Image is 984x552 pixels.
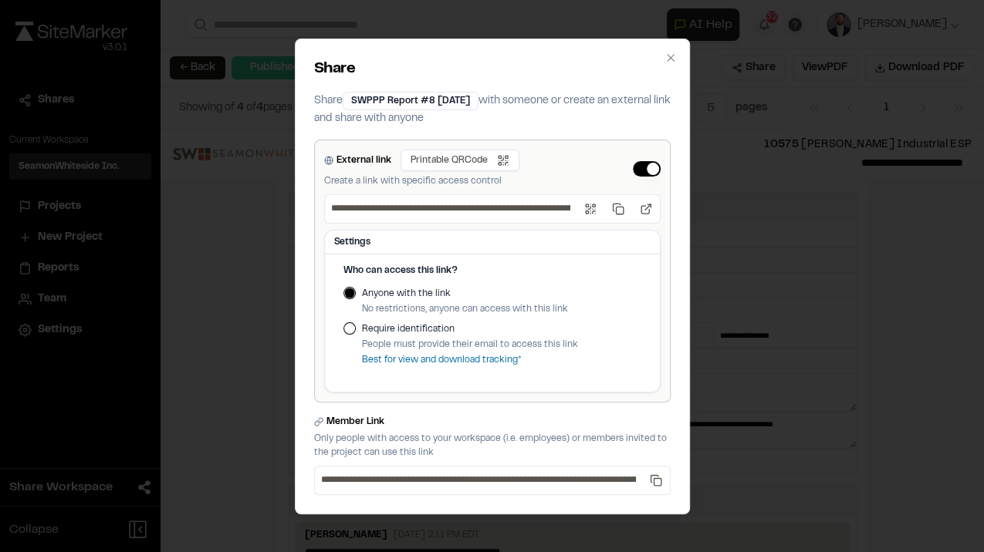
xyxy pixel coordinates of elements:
[343,264,641,278] h4: Who can access this link?
[362,287,568,301] label: Anyone with the link
[314,432,671,459] p: Only people with access to your workspace (i.e. employees) or members invited to the project can ...
[362,322,578,336] label: Require identification
[336,153,391,167] label: External link
[362,302,568,316] p: No restrictions, anyone can access with this link
[401,150,519,171] button: Printable QRCode
[314,92,671,127] p: Share with someone or create an external link and share with anyone
[326,415,384,429] label: Member Link
[324,174,519,188] p: Create a link with specific access control
[343,92,478,110] div: SWPPP Report #8 [DATE]
[334,235,651,249] h3: Settings
[362,353,578,367] p: Best for view and download tracking*
[314,58,671,81] h2: Share
[362,338,578,352] p: People must provide their email to access this link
